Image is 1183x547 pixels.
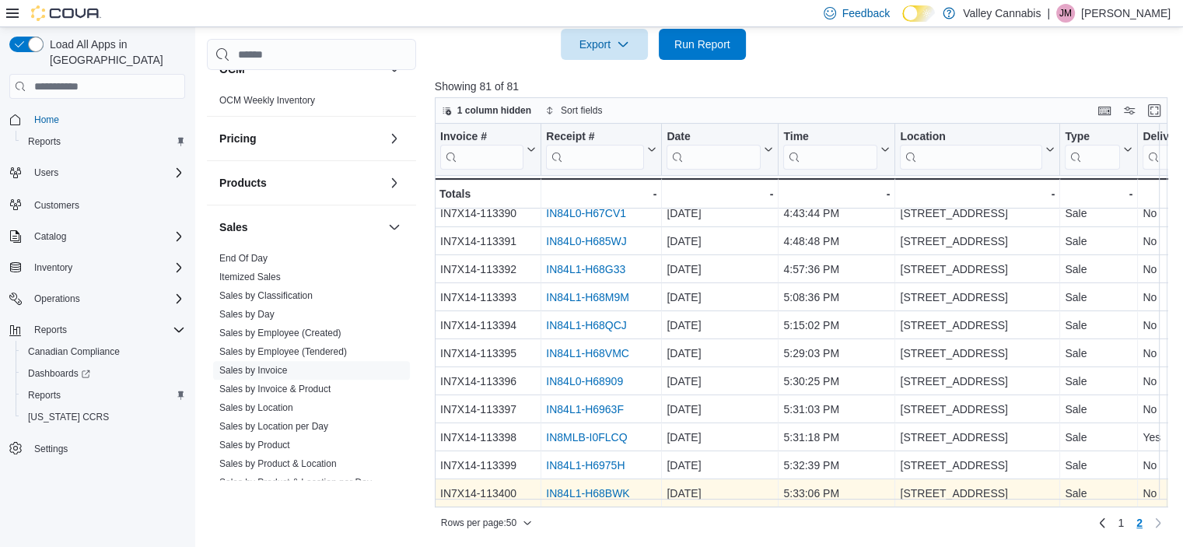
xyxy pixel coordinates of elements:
div: Sale [1065,400,1132,419]
div: IN7X14-113400 [440,484,536,503]
a: IN84L1-H68QCJ [546,319,627,331]
p: | [1047,4,1050,23]
span: Catalog [28,227,185,246]
a: Sales by Invoice & Product [219,384,331,394]
a: Dashboards [22,364,96,383]
a: Customers [28,196,86,215]
span: Canadian Compliance [28,345,120,358]
div: Totals [439,184,536,203]
a: End Of Day [219,253,268,264]
div: 5:15:02 PM [783,316,890,335]
a: Itemized Sales [219,272,281,282]
div: Type [1065,130,1120,170]
button: Customers [3,193,191,216]
button: Catalog [3,226,191,247]
div: 4:48:48 PM [783,232,890,251]
button: Products [385,174,404,192]
span: Sales by Invoice & Product [219,383,331,395]
div: 5:30:25 PM [783,372,890,391]
button: Display options [1120,101,1139,120]
div: Invoice # [440,130,523,145]
span: 1 [1118,515,1124,531]
button: Reports [28,321,73,339]
button: Settings [3,437,191,460]
span: Sales by Day [219,308,275,321]
span: Settings [28,439,185,458]
div: [DATE] [667,288,773,307]
div: IN7X14-113394 [440,316,536,335]
div: - [667,184,773,203]
div: - [546,184,656,203]
button: Sales [385,218,404,237]
div: 5:31:18 PM [783,428,890,447]
div: Receipt # [546,130,644,145]
div: [STREET_ADDRESS] [900,260,1055,279]
div: [DATE] [667,400,773,419]
button: 1 column hidden [436,101,537,120]
a: IN84L0-H67CV1 [546,207,626,219]
nav: Complex example [9,102,185,500]
span: Dark Mode [902,22,903,23]
span: Home [28,110,185,129]
a: [US_STATE] CCRS [22,408,115,426]
button: Pricing [219,131,382,146]
div: [DATE] [667,344,773,363]
div: [DATE] [667,456,773,475]
div: Sales [207,249,416,517]
span: Reports [34,324,67,336]
div: [DATE] [667,316,773,335]
span: Users [34,167,58,179]
button: Operations [28,289,86,308]
a: Sales by Location [219,402,293,413]
span: JM [1059,4,1072,23]
button: Rows per page:50 [435,514,538,532]
span: Export [570,29,639,60]
a: IN84L1-H68VMC [546,347,629,359]
h3: Sales [219,219,248,235]
div: Type [1065,130,1120,145]
div: 5:29:03 PM [783,344,890,363]
span: Catalog [34,230,66,243]
p: Valley Cannabis [963,4,1041,23]
nav: Pagination for preceding grid [1093,510,1167,535]
span: Run Report [674,37,730,52]
button: Users [3,162,191,184]
span: Dashboards [28,367,90,380]
a: Sales by Location per Day [219,421,328,432]
button: Canadian Compliance [16,341,191,363]
a: Reports [22,386,67,405]
div: Sale [1065,232,1132,251]
button: Sort fields [539,101,608,120]
a: Sales by Day [219,309,275,320]
a: Sales by Employee (Created) [219,328,341,338]
span: Reports [28,321,185,339]
div: Location [900,130,1042,170]
span: Load All Apps in [GEOGRAPHIC_DATA] [44,37,185,68]
div: [DATE] [667,372,773,391]
span: Sales by Product [219,439,290,451]
div: Sale [1065,316,1132,335]
h3: Products [219,175,267,191]
span: Reports [22,132,185,151]
a: IN84L1-H6963F [546,403,624,416]
div: [STREET_ADDRESS] [900,232,1055,251]
div: Sale [1065,484,1132,503]
div: IN7X14-113391 [440,232,536,251]
div: 5:31:03 PM [783,400,890,419]
button: Type [1065,130,1132,170]
button: Time [783,130,890,170]
div: James Malette [1056,4,1075,23]
a: Sales by Product & Location [219,458,337,469]
button: Products [219,175,382,191]
a: Previous page [1093,514,1111,532]
div: [DATE] [667,260,773,279]
div: 4:43:44 PM [783,204,890,223]
a: IN84L0-H68909 [546,375,623,387]
span: Feedback [842,5,890,21]
span: Reports [28,389,61,401]
button: [US_STATE] CCRS [16,406,191,428]
span: Sales by Invoice [219,364,287,377]
div: - [900,184,1055,203]
div: Receipt # URL [546,130,644,170]
span: OCM Weekly Inventory [219,94,315,107]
